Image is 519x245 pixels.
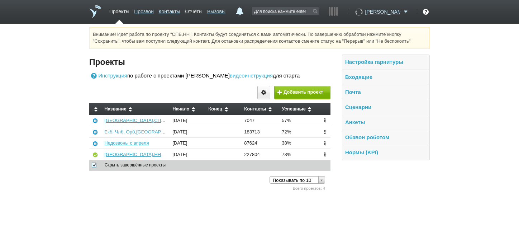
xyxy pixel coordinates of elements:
a: Анкеты [345,119,365,125]
button: Добавить проект [274,86,330,100]
a: Инструкция [89,72,127,80]
a: Екб, Члб, Орб,[GEOGRAPHIC_DATA],[GEOGRAPHIC_DATA], [GEOGRAPHIC_DATA], [104,129,287,135]
a: [PERSON_NAME] [365,8,410,15]
a: Входящие [345,74,372,80]
a: Обзвон роботом [345,134,389,140]
span: Скрыть завершённые проекты [98,162,166,168]
a: Проекты [109,5,129,15]
div: Название [104,107,167,112]
td: 38% [279,137,319,149]
td: 57% [279,115,319,126]
div: Конец [208,107,239,112]
a: Нормы (KPI) [345,149,378,155]
a: [GEOGRAPHIC_DATA],СПБ произ.,стр, трансп,ВЭД [104,118,215,123]
span: Показывать по 10 [273,176,315,184]
a: Недозвоны с апреля [104,140,149,146]
span: [PERSON_NAME] [365,8,400,15]
span: Всего проектов: 4 [293,186,325,190]
h4: Проекты [89,56,330,68]
a: видеоинструкция [230,72,273,80]
div: Контакты [244,107,276,112]
td: [DATE] [170,137,206,149]
div: Внимание! Идёт работа по проекту "СПБ,НН". Контакты будут соединяться с вами автоматически. По за... [89,27,430,49]
div: Успешные [282,107,316,112]
div: Начало [172,107,203,112]
td: [DATE] [170,126,206,137]
a: Контакты [158,5,180,15]
div: ? [423,9,429,15]
td: 72% [279,126,319,137]
input: Для поиска нажмите enter [252,7,319,15]
div: по работе с проектами [PERSON_NAME] для старта [89,72,330,80]
td: 7047 [242,115,279,126]
a: Почта [345,89,361,95]
a: Прозвон [134,5,154,15]
td: 73% [279,149,319,160]
a: На главную [89,5,101,18]
td: 227804 [242,149,279,160]
a: Показывать по 10 [270,176,325,184]
td: 87624 [242,137,279,149]
td: [DATE] [170,115,206,126]
a: Отчеты [185,5,202,15]
td: [DATE] [170,149,206,160]
td: 183713 [242,126,279,137]
a: [GEOGRAPHIC_DATA],НН [104,152,161,157]
a: Вызовы [207,5,225,15]
a: Настройка гарнитуры [345,59,403,65]
a: Сценарии [345,104,371,110]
